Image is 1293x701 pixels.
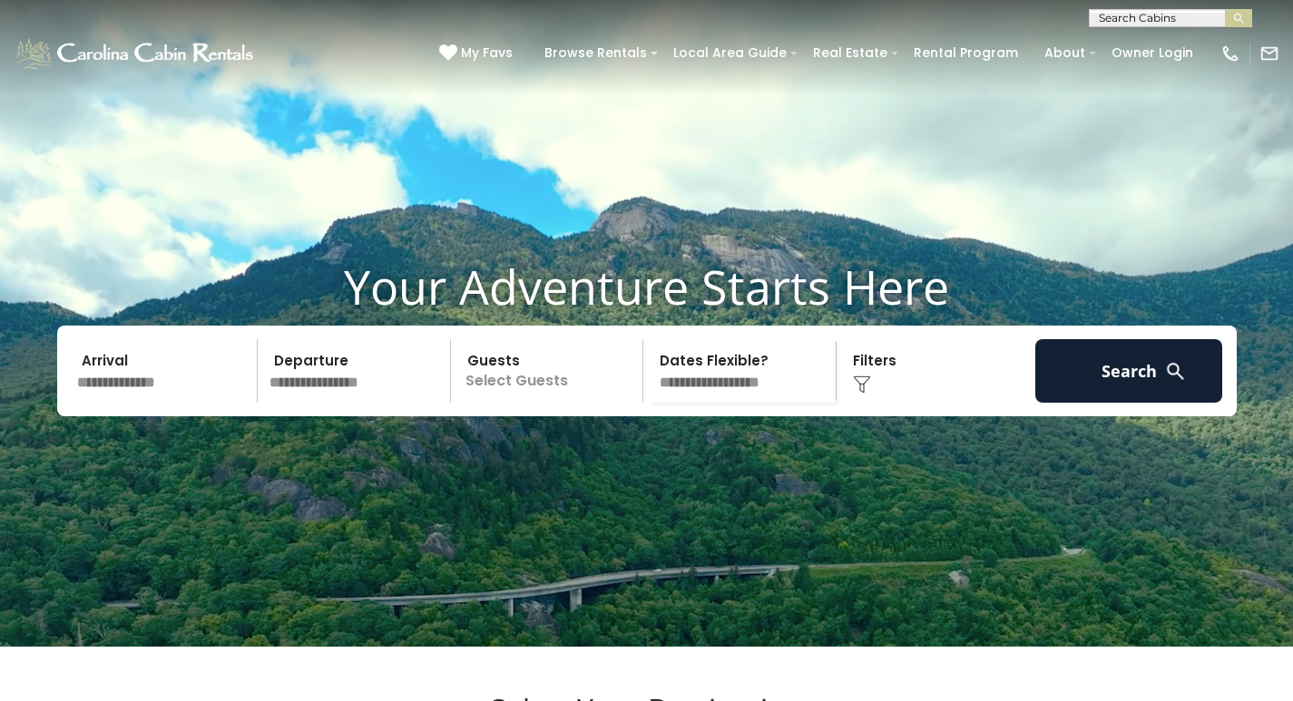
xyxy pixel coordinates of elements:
[456,339,643,403] p: Select Guests
[535,39,656,67] a: Browse Rentals
[664,39,796,67] a: Local Area Guide
[1035,339,1223,403] button: Search
[1220,44,1240,63] img: phone-regular-white.png
[439,44,517,63] a: My Favs
[1035,39,1094,67] a: About
[1259,44,1279,63] img: mail-regular-white.png
[14,35,259,72] img: White-1-1-2.png
[804,39,896,67] a: Real Estate
[1164,360,1187,383] img: search-regular-white.png
[14,258,1279,315] h1: Your Adventure Starts Here
[461,44,513,63] span: My Favs
[905,39,1027,67] a: Rental Program
[1102,39,1202,67] a: Owner Login
[853,375,871,394] img: filter--v1.png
